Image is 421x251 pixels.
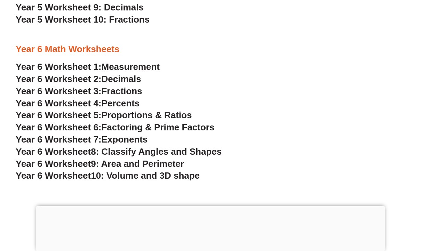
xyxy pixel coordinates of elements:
a: Year 6 Worksheet 6:Factoring & Prime Factors [16,122,214,132]
a: Year 5 Worksheet 10: Fractions [16,14,150,25]
a: Year 6 Worksheet 7:Exponents [16,134,148,145]
span: Year 6 Worksheet 7: [16,134,102,145]
span: Factoring & Prime Factors [102,122,215,132]
a: Year 6 Worksheet 3:Fractions [16,86,142,96]
a: Year 6 Worksheet8: Classify Angles and Shapes [16,146,222,157]
span: Year 6 Worksheet 5: [16,110,102,120]
span: Year 6 Worksheet 3: [16,86,102,96]
a: Year 6 Worksheet9: Area and Perimeter [16,159,184,169]
span: 10: Volume and 3D shape [91,170,200,181]
span: Year 6 Worksheet [16,170,91,181]
span: Exponents [102,134,148,145]
iframe: Advertisement [36,206,386,249]
span: Decimals [102,74,141,84]
a: Year 5 Worksheet 9: Decimals [16,2,144,13]
span: Year 6 Worksheet 2: [16,74,102,84]
span: Year 6 Worksheet 6: [16,122,102,132]
a: Year 6 Worksheet 1:Measurement [16,62,160,72]
h3: Year 6 Math Worksheets [16,43,405,55]
span: Year 6 Worksheet [16,146,91,157]
iframe: Chat Widget [386,218,421,251]
span: Year 6 Worksheet 4: [16,98,102,108]
span: Proportions & Ratios [102,110,192,120]
a: Year 6 Worksheet10: Volume and 3D shape [16,170,200,181]
a: Year 6 Worksheet 2:Decimals [16,74,141,84]
span: Measurement [102,62,160,72]
span: Percents [102,98,140,108]
span: Fractions [102,86,142,96]
a: Year 6 Worksheet 4:Percents [16,98,140,108]
span: Year 6 Worksheet [16,159,91,169]
span: 8: Classify Angles and Shapes [91,146,222,157]
a: Year 6 Worksheet 5:Proportions & Ratios [16,110,192,120]
span: Year 6 Worksheet 1: [16,62,102,72]
span: 9: Area and Perimeter [91,159,184,169]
